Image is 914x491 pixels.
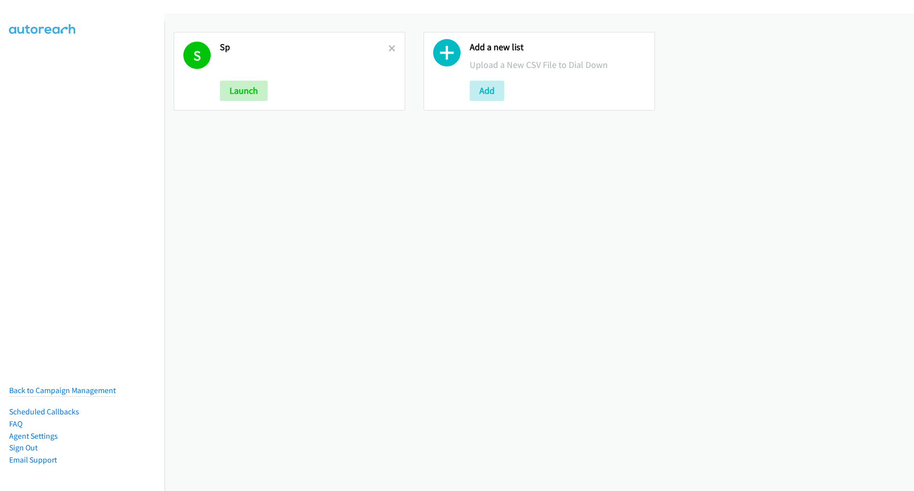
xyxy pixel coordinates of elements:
a: FAQ [9,419,22,429]
a: Back to Campaign Management [9,385,116,395]
button: Launch [220,81,268,101]
h1: S [183,42,211,69]
h2: Add a new list [470,42,645,53]
a: Email Support [9,455,57,465]
a: Sign Out [9,443,38,452]
a: Agent Settings [9,431,58,441]
h2: Sp [220,42,388,53]
p: Upload a New CSV File to Dial Down [470,58,645,72]
a: Scheduled Callbacks [9,407,79,416]
button: Add [470,81,504,101]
